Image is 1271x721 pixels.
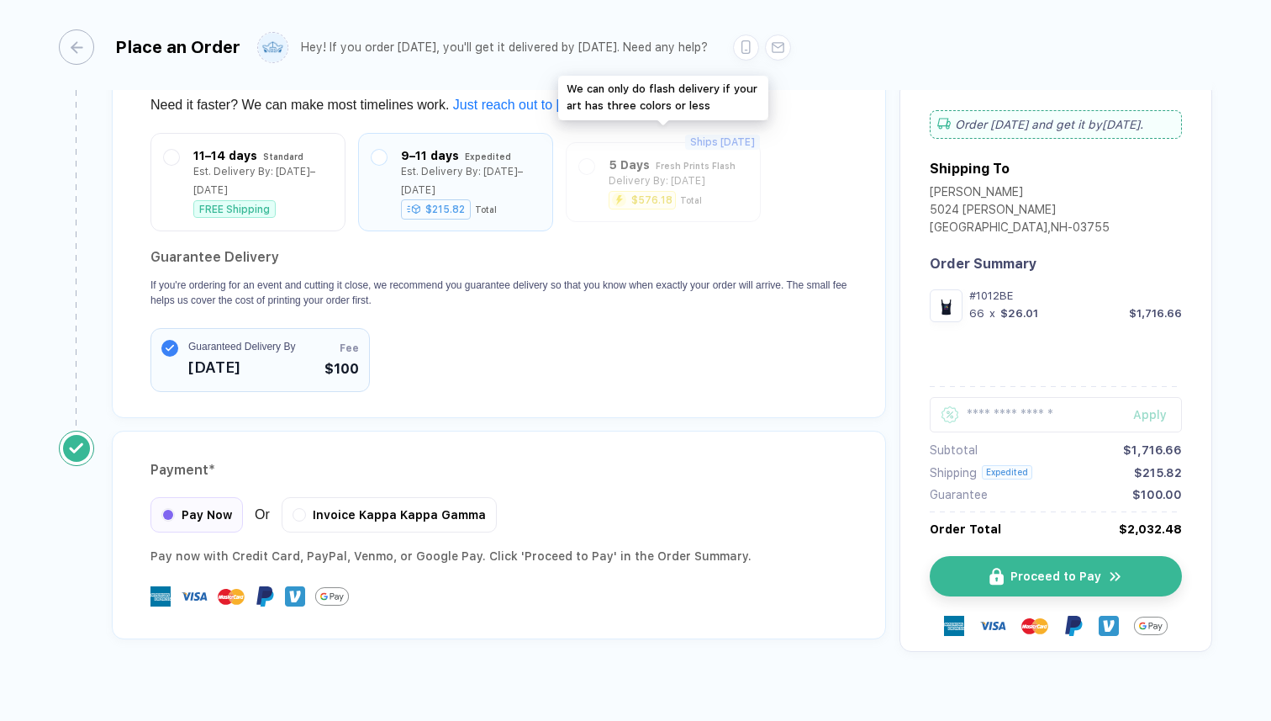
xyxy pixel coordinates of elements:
div: Shipping [930,466,977,480]
span: Proceed to Pay [1010,570,1101,583]
div: [PERSON_NAME] [930,185,1110,203]
div: $215.82 [1134,466,1182,480]
span: Invoice Kappa Kappa Gamma [313,508,486,522]
a: Just reach out to [GEOGRAPHIC_DATA] [453,98,707,112]
img: Venmo [285,586,305,607]
img: Paypal [1063,616,1084,636]
div: Hey! If you order [DATE], you'll get it delivered by [DATE]. Need any help? [301,40,708,55]
h2: Guarantee Delivery [150,244,847,271]
img: icon [1108,569,1123,585]
div: $26.01 [1000,307,1038,320]
img: visa [979,612,1006,639]
div: $100.00 [1132,488,1182,501]
div: 9–11 days ExpeditedEst. Delivery By: [DATE]–[DATE]$215.82Total [372,146,540,218]
div: $1,716.66 [1129,307,1182,320]
img: master-card [1021,612,1048,639]
div: 5024 [PERSON_NAME] [930,203,1110,220]
div: Pay Now [150,497,243,533]
div: Place an Order [115,37,240,57]
div: Payment [150,457,847,484]
div: 11–14 days [193,146,257,165]
span: $100 [324,359,359,379]
button: Guaranteed Delivery By[DATE]Fee$100 [150,328,370,392]
button: iconProceed to Payicon [930,556,1182,596]
img: visa [181,583,208,610]
img: Paypal [255,586,275,607]
div: Or [150,497,497,533]
span: Pay Now [182,508,232,522]
div: Guarantee [930,488,988,501]
div: #1012BE [969,289,1182,302]
span: Guaranteed Delivery By [188,339,295,354]
div: We can only do flash delivery if your art has three colors or less [558,76,768,120]
div: Expedited [982,465,1032,480]
img: 8ddb7af5-8ee5-4442-ab7d-4c887807679a_nt_front_1758688304158.jpg [934,294,958,318]
p: If you're ordering for an event and cutting it close, we recommend you guarantee delivery so that... [150,278,847,308]
div: Pay now with Credit Card, PayPal , Venmo , or Google Pay. Click 'Proceed to Pay' in the Order Sum... [150,546,847,566]
div: Subtotal [930,443,978,457]
div: Est. Delivery By: [DATE]–[DATE] [401,162,540,199]
img: GPay [1134,609,1168,643]
img: user profile [258,33,287,62]
button: Apply [1112,397,1182,432]
img: GPay [315,580,349,613]
div: Need it faster? We can make most timelines work. [150,92,847,119]
div: 11–14 days StandardEst. Delivery By: [DATE]–[DATE]FREE Shipping [164,146,332,218]
img: icon [989,568,1004,586]
img: express [150,586,171,607]
div: Apply [1133,408,1182,421]
div: FREE Shipping [193,200,276,218]
span: [DATE] [188,354,295,381]
div: $1,716.66 [1123,443,1182,457]
div: Order [DATE] and get it by [DATE] . [930,110,1182,139]
div: 9–11 days [401,146,459,165]
div: Standard [263,147,303,166]
img: express [944,616,964,636]
span: Fee [340,341,359,356]
div: $215.82 [401,199,471,220]
div: [GEOGRAPHIC_DATA] , NH - 03755 [930,220,1110,238]
img: master-card [218,583,245,610]
div: 66 [969,307,984,320]
div: Invoice Kappa Kappa Gamma [282,497,497,533]
div: Order Total [930,522,1001,536]
div: x [988,307,997,320]
div: Shipping To [930,161,1010,177]
div: Order Summary [930,256,1182,272]
div: Est. Delivery By: [DATE]–[DATE] [193,162,332,199]
div: $2,032.48 [1119,522,1182,536]
div: Total [475,204,497,215]
div: Expedited [465,147,511,166]
img: Venmo [1099,616,1119,636]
